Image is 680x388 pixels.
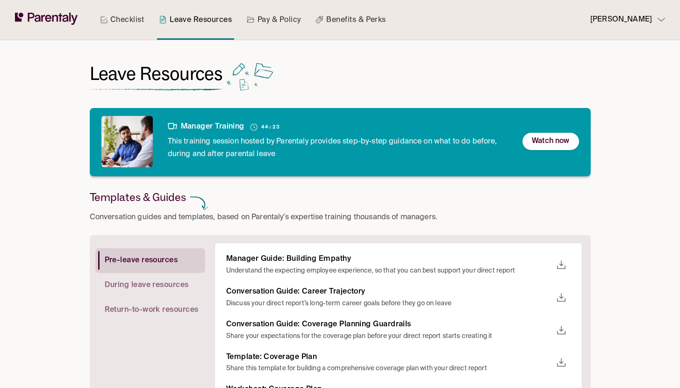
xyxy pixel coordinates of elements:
h6: Conversation Guide: Career Trajectory [226,287,552,297]
button: Watch now [523,133,579,150]
p: This training session hosted by Parentaly provides step-by-step guidance on what to do before, du... [168,130,508,161]
span: During leave resources [105,280,189,290]
h6: Manager Training [168,122,244,132]
h6: Templates & Guides [90,190,186,204]
h6: Template: Coverage Plan [226,352,552,362]
button: download [552,353,571,372]
p: Watch now [532,135,569,148]
h6: 44:23 [261,123,280,132]
h6: Manager Guide: Building Empathy [226,254,552,264]
p: Conversation guides and templates, based on Parentaly’s expertise training thousands of managers. [90,211,438,224]
p: Share this template for building a comprehensive coverage plan with your direct report [226,364,552,374]
h6: Conversation Guide: Coverage Planning Guardrails [226,320,552,330]
p: Share your expectations for the coverage plan before your direct report starts creating it [226,331,552,341]
span: Return-to-work resources [105,305,199,315]
p: Understand the expecting employee experience, so that you can best support your direct report [226,266,552,276]
h1: Leave [90,63,223,86]
p: Discuss your direct report’s long-term career goals before they go on leave [226,299,552,309]
button: download [552,321,571,340]
button: download [552,288,571,307]
button: download [552,256,571,274]
p: [PERSON_NAME] [590,14,652,26]
span: Resources [140,62,222,85]
a: Manager Training44:23This training session hosted by Parentaly provides step-by-step guidance on ... [90,108,591,160]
